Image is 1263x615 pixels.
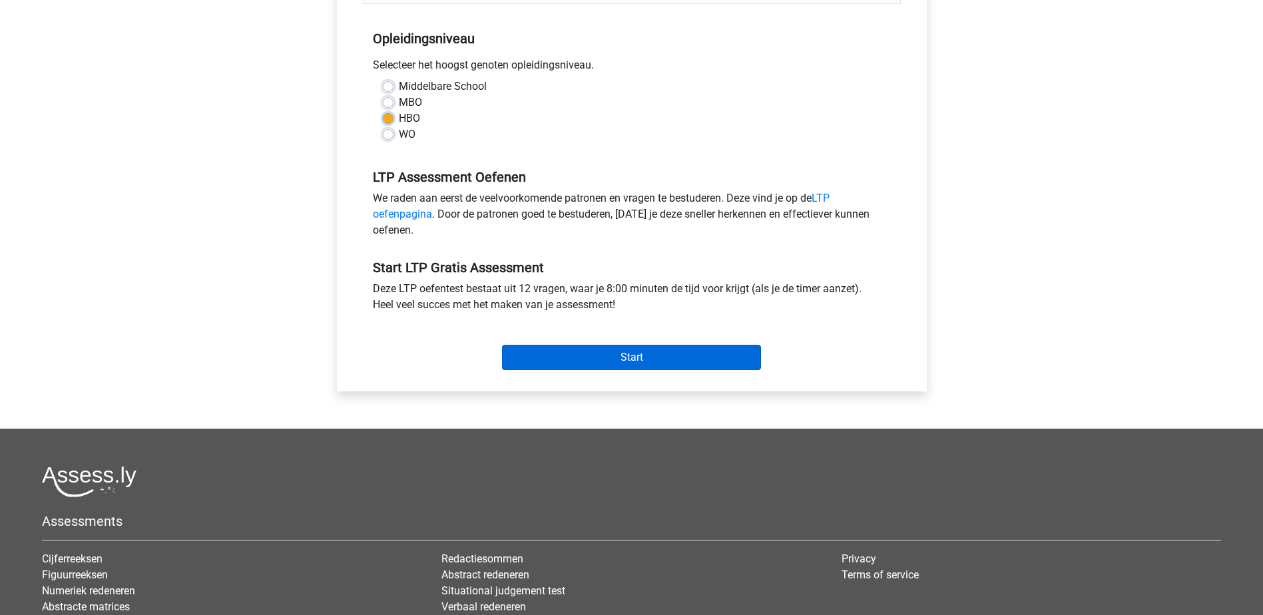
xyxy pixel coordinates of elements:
div: We raden aan eerst de veelvoorkomende patronen en vragen te bestuderen. Deze vind je op de . Door... [363,190,901,244]
h5: Start LTP Gratis Assessment [373,260,891,276]
a: Verbaal redeneren [441,600,526,613]
div: Deze LTP oefentest bestaat uit 12 vragen, waar je 8:00 minuten de tijd voor krijgt (als je de tim... [363,281,901,318]
h5: Assessments [42,513,1221,529]
a: Privacy [842,552,876,565]
a: Abstract redeneren [441,568,529,581]
a: Terms of service [842,568,919,581]
h5: Opleidingsniveau [373,25,891,52]
div: Selecteer het hoogst genoten opleidingsniveau. [363,57,901,79]
a: Abstracte matrices [42,600,130,613]
label: Middelbare School [399,79,487,95]
a: Figuurreeksen [42,568,108,581]
a: Situational judgement test [441,584,565,597]
label: WO [399,126,415,142]
label: MBO [399,95,422,110]
input: Start [502,345,761,370]
h5: LTP Assessment Oefenen [373,169,891,185]
a: Cijferreeksen [42,552,103,565]
a: Numeriek redeneren [42,584,135,597]
img: Assessly logo [42,466,136,497]
a: Redactiesommen [441,552,523,565]
label: HBO [399,110,420,126]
